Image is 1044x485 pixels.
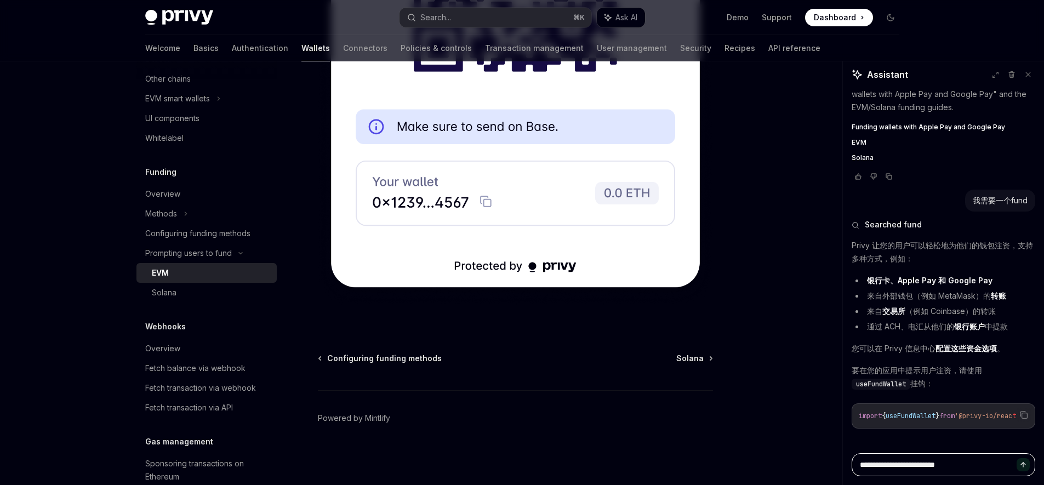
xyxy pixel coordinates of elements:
[867,276,992,285] strong: 银行卡、Apple Pay 和 Google Pay
[886,412,935,420] span: useFundWallet
[1017,458,1030,471] button: Send message
[136,69,277,89] a: Other chains
[145,435,213,448] h5: Gas management
[852,364,1035,390] p: 要在您的应用中提示用户注资，请使用 挂钩：
[319,353,442,364] a: Configuring funding methods
[145,92,210,105] div: EVM smart wallets
[852,320,1035,333] li: 通过 ACH、电汇从他们的 中提款
[852,123,1035,132] a: Funding wallets with Apple Pay and Google Pay
[680,35,711,61] a: Security
[852,305,1035,318] li: 来自 （例如 Coinbase）的转账
[676,353,712,364] a: Solana
[145,457,270,483] div: Sponsoring transactions on Ethereum
[859,412,882,420] span: import
[867,68,908,81] span: Assistant
[136,263,277,283] a: EVM
[882,412,886,420] span: {
[400,8,591,27] button: Search...⌘K
[136,378,277,398] a: Fetch transaction via webhook
[805,9,873,26] a: Dashboard
[145,112,199,125] div: UI components
[145,381,256,395] div: Fetch transaction via webhook
[145,362,246,375] div: Fetch balance via webhook
[232,35,288,61] a: Authentication
[136,358,277,378] a: Fetch balance via webhook
[724,35,755,61] a: Recipes
[152,286,176,299] div: Solana
[991,291,1006,300] strong: 转账
[727,12,749,23] a: Demo
[301,35,330,61] a: Wallets
[145,72,191,85] div: Other chains
[676,353,704,364] span: Solana
[852,239,1035,265] p: Privy 让您的用户可以轻松地为他们的钱包注资，支持多种方式，例如：
[597,8,645,27] button: Ask AI
[1017,408,1031,422] button: Copy the contents from the code block
[145,35,180,61] a: Welcome
[955,412,1012,420] span: '@privy-io/reac
[573,13,585,22] span: ⌘ K
[768,35,820,61] a: API reference
[856,380,906,389] span: useFundWallet
[145,342,180,355] div: Overview
[939,412,955,420] span: from
[145,401,233,414] div: Fetch transaction via API
[145,10,213,25] img: dark logo
[762,12,792,23] a: Support
[420,11,451,24] div: Search...
[401,35,472,61] a: Policies & controls
[152,266,169,279] div: EVM
[136,339,277,358] a: Overview
[597,35,667,61] a: User management
[145,320,186,333] h5: Webhooks
[814,12,856,23] span: Dashboard
[145,207,177,220] div: Methods
[852,219,1035,230] button: Searched fund
[935,412,939,420] span: }
[145,247,232,260] div: Prompting users to fund
[327,353,442,364] span: Configuring funding methods
[1012,412,1016,420] span: t
[852,75,1035,114] p: These methods are detailed in the "Funding wallets with Apple Pay and Google Pay" and the EVM/Sol...
[852,153,1035,162] a: Solana
[852,153,874,162] span: Solana
[882,9,899,26] button: Toggle dark mode
[882,306,905,316] strong: 交易所
[973,195,1028,206] div: 我需要一个fund
[318,413,390,424] a: Powered by Mintlify
[852,289,1035,303] li: 来自外部钱包（例如 MetaMask）的
[145,166,176,179] h5: Funding
[145,227,250,240] div: Configuring funding methods
[136,224,277,243] a: Configuring funding methods
[852,342,1035,355] p: 您可以在 Privy 信息中心 。
[343,35,387,61] a: Connectors
[136,398,277,418] a: Fetch transaction via API
[145,132,184,145] div: Whitelabel
[136,109,277,128] a: UI components
[954,322,985,331] strong: 银行账户
[145,187,180,201] div: Overview
[136,283,277,303] a: Solana
[136,128,277,148] a: Whitelabel
[865,219,922,230] span: Searched fund
[485,35,584,61] a: Transaction management
[136,184,277,204] a: Overview
[193,35,219,61] a: Basics
[852,138,866,147] span: EVM
[852,123,1005,132] span: Funding wallets with Apple Pay and Google Pay
[852,138,1035,147] a: EVM
[935,344,997,353] a: 配置这些资金选项
[615,12,637,23] span: Ask AI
